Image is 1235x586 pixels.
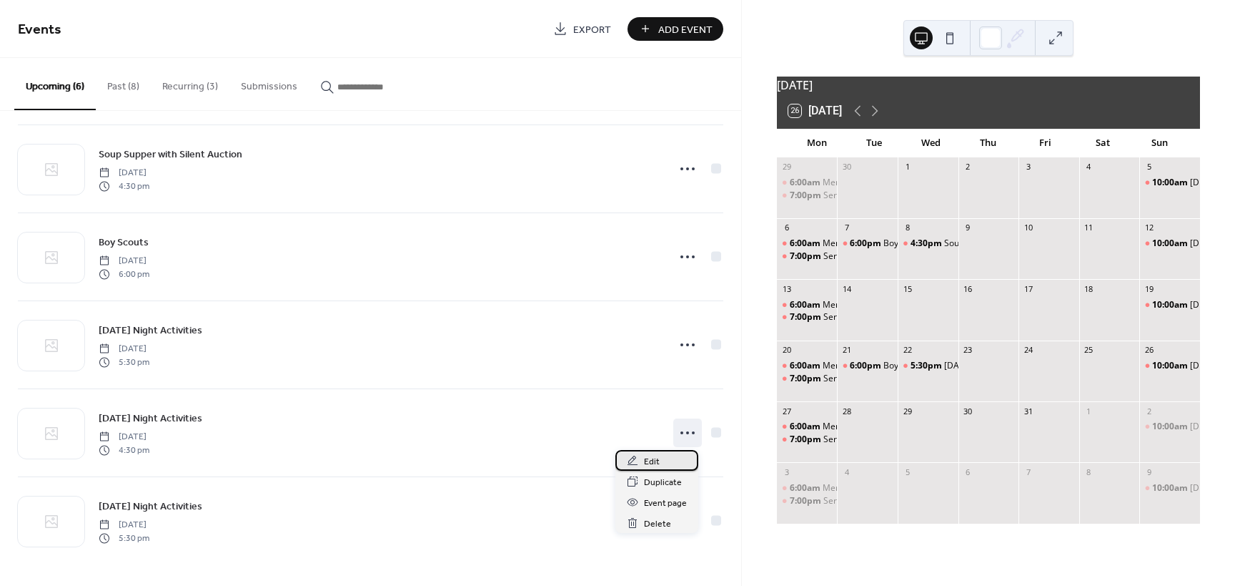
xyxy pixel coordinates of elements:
[1139,360,1200,372] div: Church Service
[777,190,838,202] div: Serenity Meeting
[823,421,968,433] div: Men's [DEMOGRAPHIC_DATA] Study
[823,482,968,494] div: Men's [DEMOGRAPHIC_DATA] Study
[99,444,149,456] span: 4:30 pm
[790,421,823,433] span: 6:00am
[781,162,792,172] div: 29
[777,299,838,311] div: Men's Bible Study
[777,482,838,494] div: Men's Bible Study
[944,238,1070,250] div: Soup Supper with Silent Auction
[777,421,838,433] div: Men's Bible Study
[1144,162,1154,172] div: 5
[644,517,671,532] span: Delete
[841,283,852,294] div: 14
[1023,406,1033,416] div: 31
[96,58,151,109] button: Past (8)
[902,406,913,416] div: 29
[1083,406,1094,416] div: 1
[850,238,883,250] span: 6:00pm
[1152,238,1190,250] span: 10:00am
[1083,345,1094,356] div: 25
[837,238,898,250] div: Boy Scouts
[1139,238,1200,250] div: Church Service
[644,454,660,469] span: Edit
[790,299,823,311] span: 6:00am
[99,411,202,426] span: [DATE] Night Activities
[841,162,852,172] div: 30
[99,519,149,532] span: [DATE]
[644,496,687,511] span: Event page
[960,129,1017,157] div: Thu
[790,238,823,250] span: 6:00am
[1023,223,1033,233] div: 10
[790,190,823,202] span: 7:00pm
[573,22,611,37] span: Export
[903,129,960,157] div: Wed
[1083,223,1094,233] div: 11
[777,250,838,263] div: Serenity Meeting
[1017,129,1074,157] div: Fri
[845,129,903,157] div: Tue
[1083,162,1094,172] div: 4
[777,311,838,323] div: Serenity Meeting
[99,180,149,192] span: 4:30 pm
[781,467,792,477] div: 3
[823,238,968,250] div: Men's [DEMOGRAPHIC_DATA] Study
[911,360,944,372] span: 5:30pm
[777,238,838,250] div: Men's Bible Study
[1152,421,1190,433] span: 10:00am
[790,360,823,372] span: 6:00am
[151,58,229,109] button: Recurring (3)
[1083,283,1094,294] div: 18
[902,162,913,172] div: 1
[823,299,968,311] div: Men's [DEMOGRAPHIC_DATA] Study
[898,360,958,372] div: Wednesday Night Activities
[823,373,891,385] div: Serenity Meeting
[99,356,149,368] span: 5:30 pm
[841,467,852,477] div: 4
[99,255,149,268] span: [DATE]
[1083,467,1094,477] div: 8
[1144,283,1154,294] div: 19
[790,495,823,507] span: 7:00pm
[99,268,149,280] span: 6:00 pm
[18,16,61,44] span: Events
[1139,177,1200,189] div: Church Service
[99,499,202,514] span: [DATE] Night Activities
[658,22,713,37] span: Add Event
[790,177,823,189] span: 6:00am
[790,311,823,323] span: 7:00pm
[1131,129,1189,157] div: Sun
[850,360,883,372] span: 6:00pm
[1023,345,1033,356] div: 24
[963,467,973,477] div: 6
[777,77,1200,94] div: [DATE]
[781,345,792,356] div: 20
[823,360,968,372] div: Men's [DEMOGRAPHIC_DATA] Study
[99,147,242,162] span: Soup Supper with Silent Auction
[1139,299,1200,311] div: Church Service
[841,406,852,416] div: 28
[777,177,838,189] div: Men's Bible Study
[99,431,149,444] span: [DATE]
[628,17,723,41] button: Add Event
[99,167,149,180] span: [DATE]
[777,360,838,372] div: Men's Bible Study
[777,434,838,446] div: Serenity Meeting
[911,238,944,250] span: 4:30pm
[837,360,898,372] div: Boy Scouts
[823,311,891,323] div: Serenity Meeting
[963,345,973,356] div: 23
[644,475,682,490] span: Duplicate
[790,482,823,494] span: 6:00am
[1144,223,1154,233] div: 12
[1023,467,1033,477] div: 7
[963,162,973,172] div: 2
[777,495,838,507] div: Serenity Meeting
[99,234,149,250] a: Boy Scouts
[1023,283,1033,294] div: 17
[1144,345,1154,356] div: 26
[229,58,309,109] button: Submissions
[790,250,823,263] span: 7:00pm
[788,129,845,157] div: Mon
